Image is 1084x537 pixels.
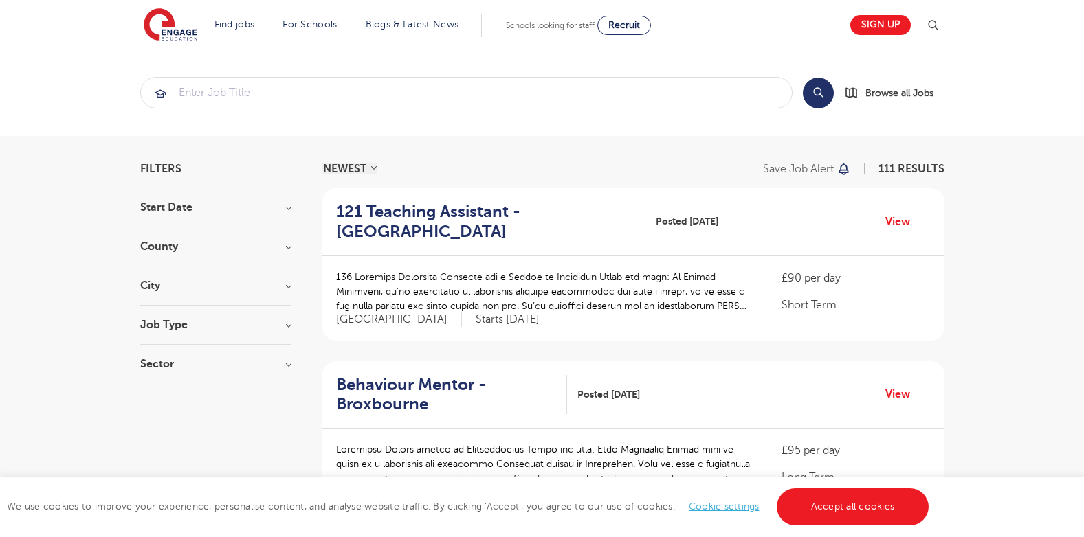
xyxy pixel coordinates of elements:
[7,501,932,512] span: We use cookies to improve your experience, personalise content, and analyse website traffic. By c...
[336,312,462,327] span: [GEOGRAPHIC_DATA]
[336,202,635,242] h2: 121 Teaching Assistant - [GEOGRAPHIC_DATA]
[597,16,651,35] a: Recruit
[850,15,911,35] a: Sign up
[476,312,540,327] p: Starts [DATE]
[140,241,291,252] h3: County
[140,319,291,330] h3: Job Type
[140,163,181,174] span: Filters
[336,270,755,313] p: 136 Loremips Dolorsita Consecte adi e Seddoe te Incididun Utlab etd magn: Al Enimad Minimveni, qu...
[865,85,933,101] span: Browse all Jobs
[336,442,755,485] p: Loremipsu Dolors ametco ad Elitseddoeius Tempo inc utla: Etdo Magnaaliq Enimad mini ve quisn ex u...
[141,78,792,108] input: Submit
[845,85,944,101] a: Browse all Jobs
[283,19,337,30] a: For Schools
[140,202,291,213] h3: Start Date
[878,163,944,175] span: 111 RESULTS
[214,19,255,30] a: Find jobs
[336,202,646,242] a: 121 Teaching Assistant - [GEOGRAPHIC_DATA]
[140,358,291,369] h3: Sector
[763,163,834,174] p: Save job alert
[777,488,929,525] a: Accept all cookies
[366,19,459,30] a: Blogs & Latest News
[782,469,930,485] p: Long Term
[782,270,930,286] p: £90 per day
[506,21,595,30] span: Schools looking for staff
[140,280,291,291] h3: City
[656,214,718,229] span: Posted [DATE]
[885,385,920,403] a: View
[782,442,930,459] p: £95 per day
[140,77,793,108] div: Submit
[608,20,640,30] span: Recruit
[885,213,920,231] a: View
[689,501,760,512] a: Cookie settings
[336,375,556,415] h2: Behaviour Mentor - Broxbourne
[763,163,852,174] button: Save job alert
[577,387,640,402] span: Posted [DATE]
[803,78,834,108] button: Search
[336,375,567,415] a: Behaviour Mentor - Broxbourne
[782,297,930,313] p: Short Term
[144,8,197,43] img: Engage Education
